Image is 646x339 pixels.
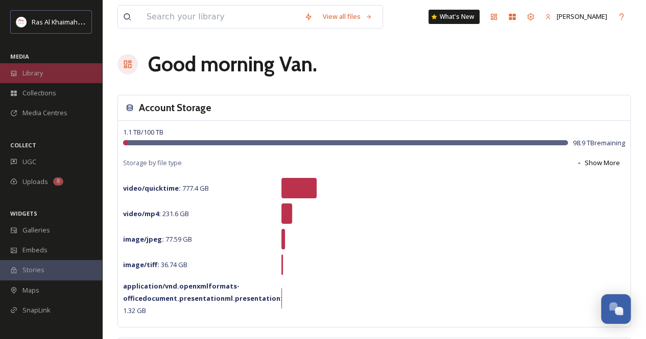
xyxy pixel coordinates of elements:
[571,153,625,173] button: Show More
[601,294,631,324] button: Open Chat
[540,7,612,27] a: [PERSON_NAME]
[22,265,44,275] span: Stories
[22,245,47,255] span: Embeds
[22,285,39,295] span: Maps
[573,138,625,148] span: 98.9 TB remaining
[22,68,43,78] span: Library
[10,141,36,149] span: COLLECT
[123,184,209,193] span: 777.4 GB
[32,17,176,27] span: Ras Al Khaimah Tourism Development Authority
[428,10,480,24] a: What's New
[123,281,282,303] strong: application/vnd.openxmlformats-officedocument.presentationml.presentation :
[123,260,187,269] span: 36.74 GB
[123,209,189,218] span: 231.6 GB
[123,209,161,218] strong: video/mp4 :
[123,281,282,315] span: 1.32 GB
[22,108,67,118] span: Media Centres
[123,158,182,168] span: Storage by file type
[22,157,36,167] span: UGC
[123,260,159,269] strong: image/tiff :
[22,177,48,187] span: Uploads
[22,305,51,315] span: SnapLink
[22,88,56,98] span: Collections
[10,53,29,60] span: MEDIA
[123,184,181,193] strong: video/quicktime :
[10,210,37,217] span: WIDGETS
[123,234,192,244] span: 77.59 GB
[123,127,163,137] span: 1.1 TB / 100 TB
[148,49,317,80] h1: Good morning Van .
[16,17,27,27] img: Logo_RAKTDA_RGB-01.png
[141,6,299,28] input: Search your library
[557,12,607,21] span: [PERSON_NAME]
[123,234,164,244] strong: image/jpeg :
[53,177,63,186] div: 8
[318,7,377,27] a: View all files
[139,100,211,115] h3: Account Storage
[22,225,50,235] span: Galleries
